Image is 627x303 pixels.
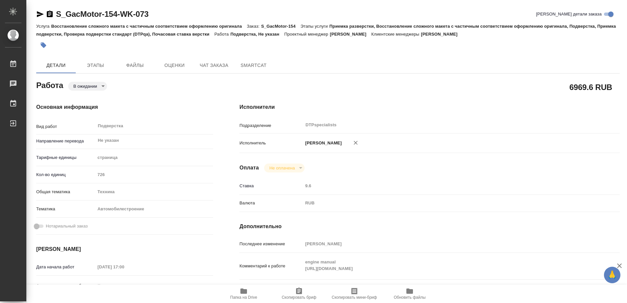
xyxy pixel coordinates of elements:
span: [PERSON_NAME] детали заказа [536,11,602,17]
p: Этапы услуги [301,24,330,29]
p: [PERSON_NAME] [330,32,371,37]
p: Валюта [239,200,303,206]
span: Папка на Drive [230,295,257,300]
h4: [PERSON_NAME] [36,245,213,253]
input: Пустое поле [303,181,588,191]
textarea: engine manual [URL][DOMAIN_NAME] [303,257,588,274]
p: Тарифные единицы [36,154,95,161]
span: Чат заказа [198,61,230,70]
div: RUB [303,197,588,209]
input: Пустое поле [95,281,153,290]
h4: Дополнительно [239,223,620,230]
span: Нотариальный заказ [46,223,88,229]
p: Работа [214,32,231,37]
button: Скопировать ссылку для ЯМессенджера [36,10,44,18]
button: Папка на Drive [216,285,271,303]
p: Исполнитель [239,140,303,146]
h4: Исполнители [239,103,620,111]
p: [PERSON_NAME] [303,140,342,146]
h2: 6969.6 RUB [569,81,612,93]
p: Кол-во единиц [36,171,95,178]
button: Добавить тэг [36,38,51,52]
p: Подверстка, Не указан [231,32,285,37]
p: Тематика [36,206,95,212]
h2: Работа [36,79,63,91]
p: Подразделение [239,122,303,129]
p: Общая тематика [36,189,95,195]
span: Скопировать бриф [282,295,316,300]
p: Заказ: [247,24,261,29]
h4: Основная информация [36,103,213,111]
span: Обновить файлы [394,295,426,300]
div: В ожидании [264,164,305,172]
p: Восстановление сложного макета с частичным соответствием оформлению оригинала [51,24,247,29]
button: Скопировать ссылку [46,10,54,18]
p: Последнее изменение [239,241,303,247]
div: В ожидании [68,82,107,91]
p: S_GacMotor-154 [261,24,301,29]
p: Вид работ [36,123,95,130]
p: Направление перевода [36,138,95,144]
button: Скопировать бриф [271,285,327,303]
span: Этапы [80,61,111,70]
button: Не оплачена [267,165,297,171]
p: [PERSON_NAME] [421,32,462,37]
span: Оценки [159,61,190,70]
p: Проектный менеджер [284,32,330,37]
input: Пустое поле [95,262,153,272]
a: S_GacMotor-154-WK-073 [56,10,149,18]
div: Автомобилестроение [95,203,213,215]
span: SmartCat [238,61,269,70]
button: Удалить исполнителя [348,136,363,150]
p: Дата начала работ [36,264,95,270]
span: Скопировать мини-бриф [332,295,377,300]
p: Комментарий к работе [239,263,303,269]
p: Услуга [36,24,51,29]
button: Скопировать мини-бриф [327,285,382,303]
button: Обновить файлы [382,285,437,303]
p: Клиентские менеджеры [371,32,421,37]
span: Детали [40,61,72,70]
input: Пустое поле [303,239,588,249]
span: Файлы [119,61,151,70]
h4: Оплата [239,164,259,172]
textarea: /Clients/GacMotor/Orders/S_GacMotor-154/DTP/S_GacMotor-154-WK-073 [303,283,588,294]
p: Ставка [239,183,303,189]
span: 🙏 [607,268,618,282]
button: В ожидании [71,83,99,89]
div: страница [95,152,213,163]
p: Факт. дата начала работ [36,283,95,289]
div: Техника [95,186,213,197]
input: Пустое поле [95,170,213,179]
button: 🙏 [604,267,620,283]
